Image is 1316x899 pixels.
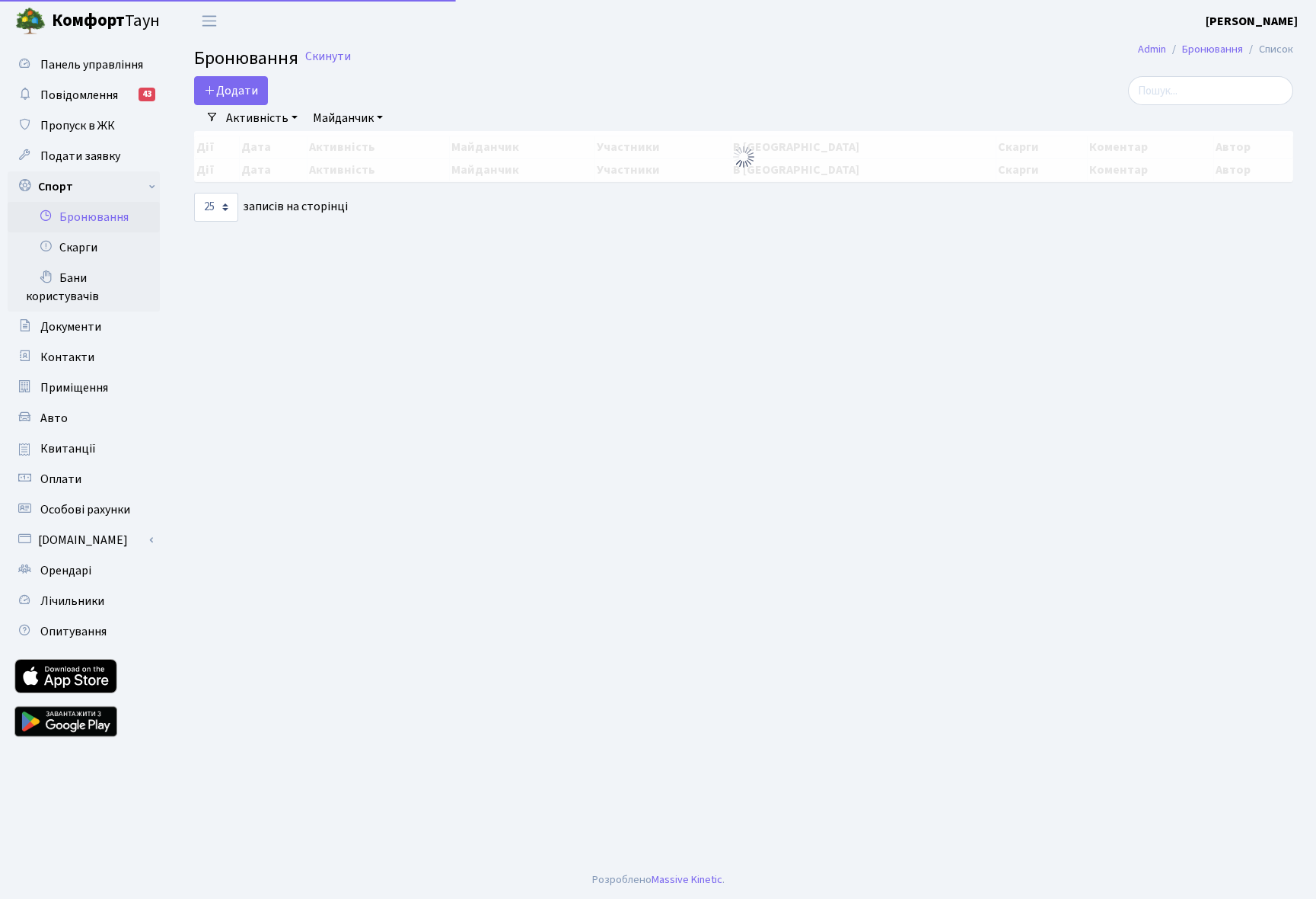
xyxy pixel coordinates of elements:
[52,8,160,34] span: Таун
[40,87,118,104] span: Повідомлення
[8,80,160,110] a: Повідомлення43
[8,555,160,586] a: Орендарі
[1206,12,1298,30] a: [PERSON_NAME]
[8,171,160,202] a: Спорт
[40,410,68,427] span: Авто
[8,232,160,263] a: Скарги
[40,148,120,165] span: Подати заявку
[1115,34,1316,66] nav: breadcrumb
[1128,76,1293,105] input: Пошук...
[40,379,108,396] span: Приміщення
[52,8,125,33] b: Комфорт
[1206,13,1298,30] b: [PERSON_NAME]
[8,616,160,647] a: Опитування
[8,342,160,373] a: Контакти
[8,312,160,342] a: Документи
[8,403,160,434] a: Авто
[731,145,756,169] img: Обробка...
[652,872,722,888] a: Massive Kinetic
[40,117,115,134] span: Пропуск в ЖК
[40,440,96,457] span: Квитанції
[307,105,389,131] a: Майданчик
[40,623,107,640] span: Опитування
[194,193,238,222] select: записів на сторінці
[8,586,160,616] a: Лічильники
[8,525,160,555] a: [DOMAIN_NAME]
[8,434,160,464] a: Квитанції
[40,56,143,73] span: Панель управління
[1182,41,1243,57] a: Бронювання
[139,88,155,101] div: 43
[8,141,160,171] a: Подати заявку
[8,263,160,312] a: Бани користувачів
[40,471,81,488] span: Оплати
[8,110,160,141] a: Пропуск в ЖК
[40,562,91,579] span: Орендарі
[40,318,101,335] span: Документи
[194,45,298,72] span: Бронювання
[8,373,160,403] a: Приміщення
[8,50,160,80] a: Панель управління
[1138,41,1166,57] a: Admin
[305,50,351,64] a: Скинути
[15,6,46,37] img: logo.png
[40,349,94,366] span: Контакти
[220,105,304,131] a: Активність
[8,464,160,494] a: Оплати
[40,593,104,609] span: Лічильники
[194,76,268,105] button: Додати
[8,202,160,232] a: Бронювання
[592,872,725,888] div: Розроблено .
[40,501,130,518] span: Особові рахунки
[8,494,160,525] a: Особові рахунки
[1243,41,1293,58] li: Список
[190,8,228,34] button: Переключити навігацію
[194,193,348,222] label: записів на сторінці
